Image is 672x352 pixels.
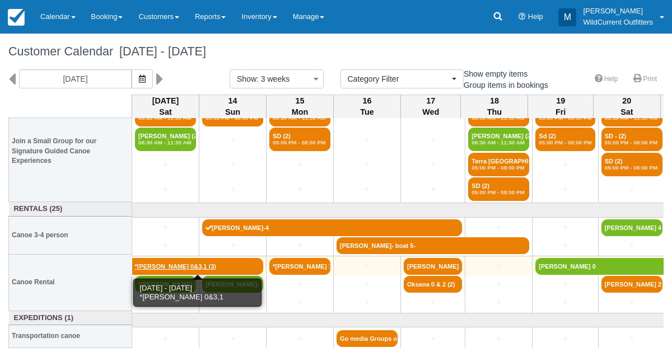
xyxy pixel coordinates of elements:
th: 14 Sun [199,95,267,118]
a: + [404,184,462,195]
a: + [269,240,330,251]
a: + [269,184,330,195]
a: + [601,240,662,251]
span: [DATE] - [DATE] [113,44,206,58]
a: SD (2)05:00 PM - 08:00 PM [269,128,330,151]
a: + [202,184,263,195]
a: + [404,297,462,308]
span: Category Filter [348,73,449,85]
span: Show [237,74,256,83]
th: 19 Fri [528,95,593,118]
span: Help [528,12,543,21]
a: + [535,222,595,233]
a: [PERSON_NAME]- boat 5- [337,237,529,254]
em: 08:30 AM - 11:30 AM [138,115,193,121]
p: [PERSON_NAME] [583,6,653,17]
a: + [135,184,196,195]
i: Help [519,13,526,21]
a: Help [588,71,625,87]
a: + [269,333,330,345]
th: Join a Small Group for our Signature Guided Canoe Experiences [9,101,132,202]
th: 18 Thu [461,95,528,118]
span: Show empty items [451,69,536,77]
th: 20 Sat [593,95,660,118]
th: Transportation canoe [9,325,132,348]
span: Group items in bookings [451,81,557,88]
a: + [404,333,462,345]
a: Terra [GEOGRAPHIC_DATA]- Naïma (2)05:00 PM - 08:00 PM [468,153,529,176]
button: Category Filter [340,69,464,88]
th: [DATE] Sat [132,95,199,118]
a: + [202,297,263,308]
th: 16 Tue [334,95,401,118]
a: + [535,184,595,195]
em: 05:00 PM - 08:00 PM [605,165,659,171]
a: + [202,240,263,251]
em: 05:00 PM - 08:00 PM [273,139,327,146]
em: 08:30 AM - 11:30 AM [472,115,526,121]
a: + [535,297,595,308]
a: SD (2)05:00 PM - 08:00 PM [601,153,662,176]
a: Go media Groups of 1 [337,330,398,347]
a: + [535,159,595,171]
a: + [202,159,263,171]
a: Oksana 0 & 2 (2) [404,276,462,293]
a: + [535,333,595,345]
a: + [135,297,196,308]
a: [PERSON_NAME] (2)08:30 AM - 11:30 AM [468,128,529,151]
a: [PERSON_NAME] [404,258,462,275]
a: SD - (2)05:00 PM - 08:00 PM [601,128,662,151]
a: + [468,222,529,233]
a: + [468,260,529,272]
label: Show empty items [451,65,535,82]
a: + [135,222,196,233]
th: 17 Wed [401,95,461,118]
em: 05:00 PM - 08:00 PM [472,189,526,196]
button: Show: 3 weeks [230,69,324,88]
em: 08:30 AM - 11:30 AM [605,115,659,121]
a: [PERSON_NAME] (2)08:30 AM - 11:30 AM [135,128,196,151]
h1: Customer Calendar [8,45,664,58]
a: + [135,159,196,171]
a: + [468,297,529,308]
em: 05:00 PM - 08:00 PM [605,139,659,146]
em: 08:30 AM - 11:30 AM [138,139,193,146]
a: + [202,134,263,146]
img: checkfront-main-nav-mini-logo.png [8,9,25,26]
a: SD (2)05:00 PM - 08:00 PM [468,177,529,201]
th: Canoe Rental [9,254,132,311]
a: + [601,184,662,195]
a: + [404,134,462,146]
a: [PERSON_NAME] 2 [601,276,662,293]
a: + [468,279,529,290]
a: + [404,159,462,171]
a: + [135,240,196,251]
em: 05:00 PM - 08:00 PM [472,165,526,171]
label: Group items in bookings [451,77,556,93]
a: *[PERSON_NAME] 2 [135,276,196,293]
em: 08:30 AM - 11:30 AM [472,139,526,146]
a: + [269,279,330,290]
a: + [337,159,398,171]
a: Rentals (25) [12,204,129,214]
a: + [135,333,196,345]
a: + [337,279,398,290]
a: + [269,159,330,171]
a: + [468,333,529,345]
a: + [535,279,595,290]
a: [PERSON_NAME] 4 [601,219,662,236]
span: : 3 weeks [256,74,290,83]
em: 08:30 AM - 11:30 AM [273,115,327,121]
a: + [601,333,662,345]
a: *[PERSON_NAME] 0&3,1 (3) [132,258,264,275]
a: + [337,297,398,308]
a: + [202,333,263,345]
div: M [558,8,576,26]
a: + [337,260,398,272]
em: 05:00 PM - 08:00 PM [539,115,591,121]
a: + [601,297,662,308]
a: Expeditions (1) [12,313,129,323]
em: 05:00 PM - 08:00 PM [206,115,260,121]
p: WildCurrent Outfitters [583,17,653,28]
a: + [269,297,330,308]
